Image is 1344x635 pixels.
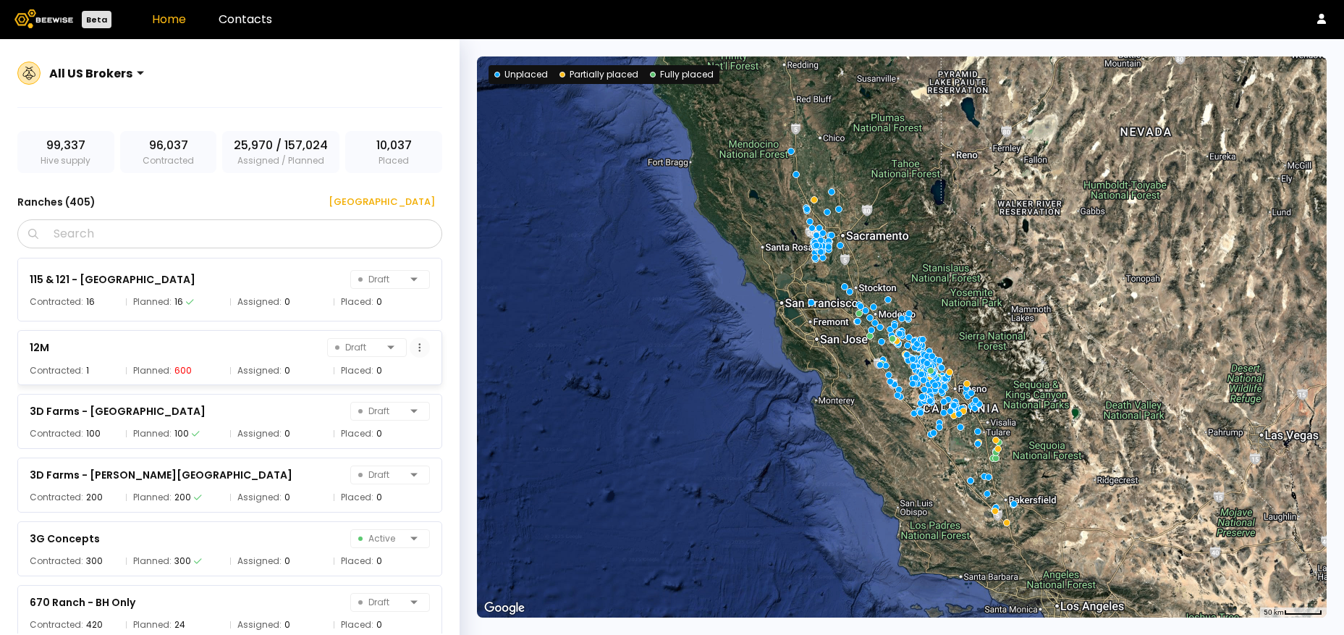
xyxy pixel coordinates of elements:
div: Hive supply [17,131,114,173]
div: 3G Concepts [30,530,100,547]
span: Contracted: [30,363,83,378]
span: Assigned: [237,426,282,441]
span: Draft [358,594,405,611]
div: 0 [284,426,290,441]
div: 24 [174,618,185,632]
span: Active [358,530,405,547]
div: 200 [174,490,191,505]
span: 99,337 [46,137,85,154]
span: Planned: [133,554,172,568]
div: 600 [174,363,192,378]
span: Assigned: [237,363,282,378]
div: 100 [174,426,189,441]
div: 16 [86,295,95,309]
span: Draft [358,271,405,288]
a: Home [152,11,186,28]
span: Contracted: [30,490,83,505]
span: 25,970 / 157,024 [234,137,328,154]
div: Fully placed [650,68,714,81]
span: Contracted: [30,295,83,309]
span: 10,037 [376,137,412,154]
div: 0 [284,618,290,632]
div: 0 [284,363,290,378]
div: 1 [86,363,89,378]
span: 96,037 [149,137,188,154]
div: 0 [376,363,382,378]
span: Placed: [341,295,373,309]
span: Placed: [341,554,373,568]
span: Placed: [341,363,373,378]
div: 300 [86,554,103,568]
div: 0 [376,490,382,505]
button: Map Scale: 50 km per 49 pixels [1259,607,1327,618]
span: Planned: [133,618,172,632]
span: Planned: [133,490,172,505]
span: Assigned: [237,554,282,568]
div: 0 [376,295,382,309]
div: 0 [376,554,382,568]
div: 100 [86,426,101,441]
div: Placed [345,131,442,173]
div: Beta [82,11,111,28]
a: Contacts [219,11,272,28]
div: 0 [284,295,290,309]
div: Contracted [120,131,217,173]
a: Open this area in Google Maps (opens a new window) [481,599,528,618]
div: 0 [376,426,382,441]
div: 0 [284,554,290,568]
span: Contracted: [30,554,83,568]
div: Partially placed [559,68,638,81]
span: 50 km [1264,608,1284,616]
span: Placed: [341,618,373,632]
div: 200 [86,490,103,505]
div: 16 [174,295,183,309]
span: Draft [358,403,405,420]
span: Contracted: [30,426,83,441]
span: Assigned: [237,490,282,505]
div: [GEOGRAPHIC_DATA] [318,195,435,209]
span: Draft [358,466,405,484]
div: 12M [30,339,49,356]
span: Planned: [133,426,172,441]
div: 300 [174,554,191,568]
span: Planned: [133,295,172,309]
h3: Ranches ( 405 ) [17,192,96,212]
div: Unplaced [494,68,548,81]
span: Planned: [133,363,172,378]
span: Contracted: [30,618,83,632]
div: 0 [284,490,290,505]
div: All US Brokers [49,64,132,83]
div: 420 [86,618,103,632]
span: Draft [335,339,381,356]
span: Assigned: [237,618,282,632]
div: 670 Ranch - BH Only [30,594,135,611]
span: Placed: [341,490,373,505]
button: [GEOGRAPHIC_DATA] [311,190,442,214]
span: Assigned: [237,295,282,309]
div: 115 & 121 - [GEOGRAPHIC_DATA] [30,271,195,288]
div: 0 [376,618,382,632]
span: Placed: [341,426,373,441]
img: Google [481,599,528,618]
img: Beewise logo [14,9,73,28]
div: 3D Farms - [PERSON_NAME][GEOGRAPHIC_DATA] [30,466,292,484]
div: Assigned / Planned [222,131,339,173]
div: 3D Farms - [GEOGRAPHIC_DATA] [30,403,206,420]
